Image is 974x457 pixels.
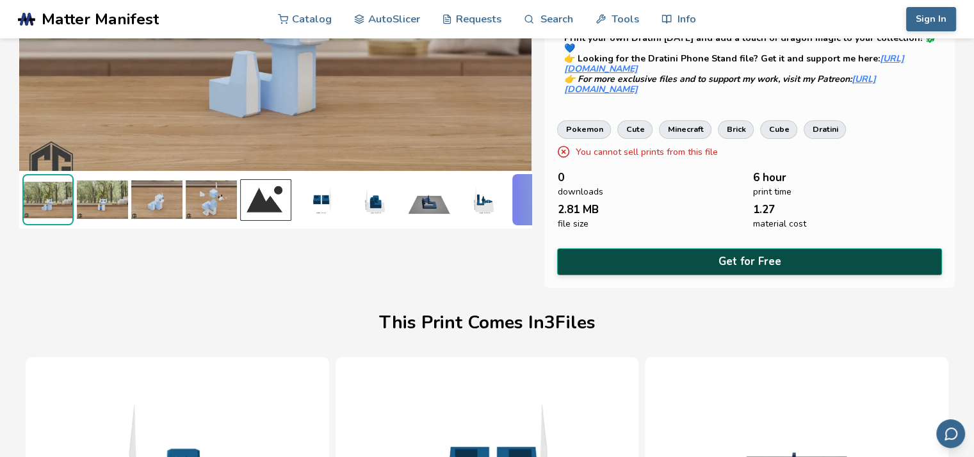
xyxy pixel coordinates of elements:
[564,73,875,95] a: [URL][DOMAIN_NAME]
[557,248,941,275] button: Get for Free
[753,204,775,216] span: 1.27
[564,52,904,75] a: [URL][DOMAIN_NAME]
[458,174,509,225] img: 2_3D_Dimensions
[564,32,935,54] strong: Print your own Dratini [DATE] and add a touch of dragon magic to your collection! 🐉💙
[379,313,596,333] h1: This Print Comes In 3 File s
[349,174,400,225] img: 1_3D_Dimensions
[760,120,797,138] a: cube
[42,10,159,28] span: Matter Manifest
[804,120,846,138] a: dratini
[753,219,806,229] span: material cost
[557,120,611,138] a: pokemon
[906,7,956,31] button: Sign In
[617,120,653,138] a: cute
[564,52,879,65] strong: 👉 Looking for the Dratini Phone Stand file? Get it and support me here:
[659,120,711,138] a: minecraft
[240,174,291,225] img: Missing Photo Placeholder
[718,120,754,138] a: brick
[557,219,588,229] span: file size
[403,174,455,225] img: 2_Print_Preview
[295,174,346,225] img: 3_3D_Dimensions
[753,187,791,197] span: print time
[753,172,786,184] span: 6 hour
[575,145,717,159] p: You cannot sell prints from this file
[557,172,564,184] span: 0
[557,187,603,197] span: downloads
[564,73,851,85] em: 👉 For more exclusive files and to support my work, visit my Patreon:
[557,204,598,216] span: 2.81 MB
[936,419,965,448] button: Send feedback via email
